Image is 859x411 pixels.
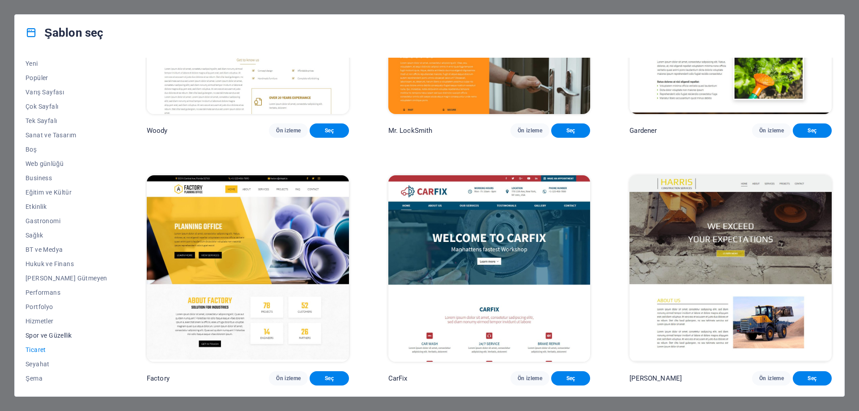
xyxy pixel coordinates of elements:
[317,127,341,134] span: Seç
[752,123,791,138] button: Ön izleme
[518,127,542,134] span: Ön izleme
[26,103,107,110] span: Çok Sayfalı
[26,260,107,267] span: Hukuk ve Finans
[793,371,832,386] button: Seç
[269,123,308,138] button: Ön izleme
[759,375,784,382] span: Ön izleme
[26,375,107,382] span: Şema
[26,242,107,257] button: BT ve Medya
[26,257,107,271] button: Hukuk ve Finans
[26,146,107,153] span: Boş
[26,85,107,99] button: Varış Sayfası
[26,114,107,128] button: Tek Sayfalı
[26,128,107,142] button: Sanat ve Tasarım
[147,374,170,383] p: Factory
[317,375,341,382] span: Seç
[629,374,682,383] p: [PERSON_NAME]
[26,343,107,357] button: Ticaret
[26,189,107,196] span: Eğitim ve Kültür
[26,371,107,386] button: Şema
[26,217,107,225] span: Gastronomi
[26,203,107,210] span: Etkinlik
[147,126,168,135] p: Woody
[26,332,107,339] span: Spor ve Güzellik
[147,175,349,361] img: Factory
[26,275,107,282] span: [PERSON_NAME] Gütmeyen
[388,374,408,383] p: CarFix
[276,375,301,382] span: Ön izleme
[276,127,301,134] span: Ön izleme
[26,228,107,242] button: Sağlık
[269,371,308,386] button: Ön izleme
[26,285,107,300] button: Performans
[26,174,107,182] span: Business
[26,214,107,228] button: Gastronomi
[558,375,583,382] span: Seç
[793,123,832,138] button: Seç
[518,375,542,382] span: Ön izleme
[629,175,832,361] img: Harris
[26,246,107,253] span: BT ve Medya
[26,71,107,85] button: Popüler
[752,371,791,386] button: Ön izleme
[26,328,107,343] button: Spor ve Güzellik
[26,25,103,40] h4: Şablon seç
[388,126,433,135] p: Mr. LockSmith
[26,300,107,314] button: Portfolyo
[800,375,825,382] span: Seç
[800,127,825,134] span: Seç
[26,360,107,368] span: Seyahat
[759,127,784,134] span: Ön izleme
[26,185,107,199] button: Eğitim ve Kültür
[26,271,107,285] button: [PERSON_NAME] Gütmeyen
[551,123,590,138] button: Seç
[310,371,349,386] button: Seç
[26,117,107,124] span: Tek Sayfalı
[26,99,107,114] button: Çok Sayfalı
[26,171,107,185] button: Business
[558,127,583,134] span: Seç
[26,318,107,325] span: Hizmetler
[26,346,107,353] span: Ticaret
[26,314,107,328] button: Hizmetler
[26,89,107,96] span: Varış Sayfası
[26,60,107,67] span: Yeni
[26,157,107,171] button: Web günlüğü
[551,371,590,386] button: Seç
[510,123,549,138] button: Ön izleme
[26,142,107,157] button: Boş
[26,357,107,371] button: Seyahat
[310,123,349,138] button: Seç
[26,199,107,214] button: Etkinlik
[26,56,107,71] button: Yeni
[26,74,107,81] span: Popüler
[26,289,107,296] span: Performans
[26,131,107,139] span: Sanat ve Tasarım
[26,232,107,239] span: Sağlık
[26,303,107,310] span: Portfolyo
[388,175,591,361] img: CarFix
[629,126,657,135] p: Gardener
[510,371,549,386] button: Ön izleme
[26,160,107,167] span: Web günlüğü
